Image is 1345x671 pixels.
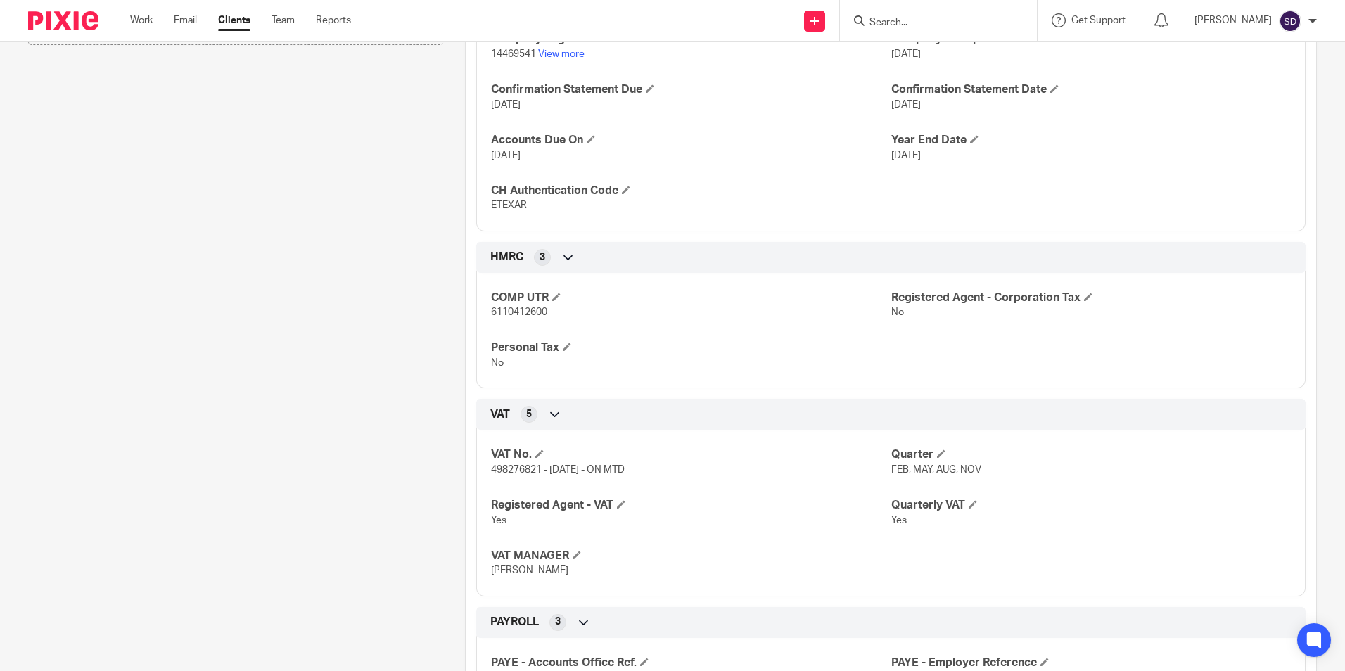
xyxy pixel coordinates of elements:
[491,358,504,368] span: No
[891,516,907,525] span: Yes
[1071,15,1126,25] span: Get Support
[491,49,536,59] span: 14469541
[891,133,1291,148] h4: Year End Date
[218,13,250,27] a: Clients
[272,13,295,27] a: Team
[491,549,891,563] h4: VAT MANAGER
[891,465,981,475] span: FEB, MAY, AUG, NOV
[491,656,891,670] h4: PAYE - Accounts Office Ref.
[891,447,1291,462] h4: Quarter
[491,290,891,305] h4: COMP UTR
[174,13,197,27] a: Email
[526,407,532,421] span: 5
[891,82,1291,97] h4: Confirmation Statement Date
[490,615,539,630] span: PAYROLL
[555,615,561,629] span: 3
[491,82,891,97] h4: Confirmation Statement Due
[540,250,545,264] span: 3
[28,11,98,30] img: Pixie
[891,498,1291,513] h4: Quarterly VAT
[316,13,351,27] a: Reports
[868,17,995,30] input: Search
[491,516,506,525] span: Yes
[891,49,921,59] span: [DATE]
[490,250,523,264] span: HMRC
[491,465,625,475] span: 498276821 - [DATE] - ON MTD
[491,340,891,355] h4: Personal Tax
[891,151,921,160] span: [DATE]
[491,200,527,210] span: ETEXAR
[491,307,547,317] span: 6110412600
[491,184,891,198] h4: CH Authentication Code
[891,307,904,317] span: No
[538,49,585,59] a: View more
[490,407,510,422] span: VAT
[891,290,1291,305] h4: Registered Agent - Corporation Tax
[491,133,891,148] h4: Accounts Due On
[1194,13,1272,27] p: [PERSON_NAME]
[1279,10,1301,32] img: svg%3E
[491,565,568,575] span: [PERSON_NAME]
[891,656,1291,670] h4: PAYE - Employer Reference
[130,13,153,27] a: Work
[891,100,921,110] span: [DATE]
[491,151,521,160] span: [DATE]
[491,447,891,462] h4: VAT No.
[491,100,521,110] span: [DATE]
[491,498,891,513] h4: Registered Agent - VAT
